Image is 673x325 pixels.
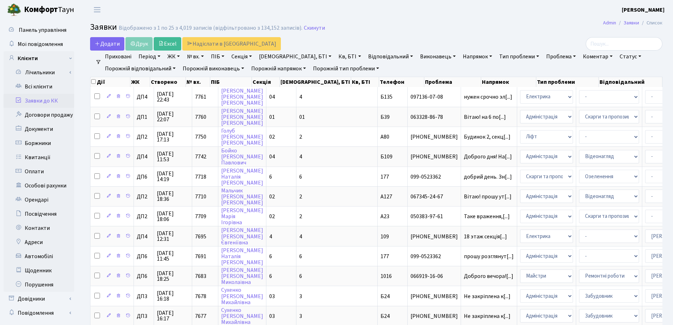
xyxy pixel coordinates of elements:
th: Кв, БТІ [351,77,379,87]
span: А23 [380,213,389,220]
a: Статус [617,51,644,63]
a: Повідомлення [4,306,74,320]
span: 7710 [195,193,206,201]
a: Контакти [4,221,74,235]
span: [PHONE_NUMBER] [411,154,458,159]
span: ДП1 [137,114,151,120]
a: [PERSON_NAME][PERSON_NAME]Миколаївна [221,266,263,286]
span: Б135 [380,93,392,101]
span: [DATE] 22:07 [157,111,189,122]
button: Переключити навігацію [88,4,106,16]
a: Квитанції [4,150,74,164]
span: 7742 [195,153,206,161]
span: 063328-86-78 [411,114,458,120]
span: 4 [269,233,272,240]
th: Телефон [379,77,424,87]
a: Порожній тип проблеми [310,63,382,75]
a: Всі клієнти [4,80,74,94]
span: ДП4 [137,154,151,159]
span: [DATE] 11:45 [157,250,189,262]
span: 067345-24-67 [411,194,458,199]
span: 7691 [195,253,206,260]
span: Б109 [380,153,392,161]
span: ДП4 [137,234,151,239]
a: Мальчик[PERSON_NAME][PERSON_NAME] [221,187,263,207]
a: Орендарі [4,193,74,207]
span: Б24 [380,292,390,300]
a: Довідники [4,292,74,306]
span: ДП3 [137,313,151,319]
a: Договори продажу [4,108,74,122]
th: Створено [150,77,185,87]
th: Секція [252,77,280,87]
span: 03 [269,292,275,300]
th: ЖК [130,77,150,87]
span: 04 [269,93,275,101]
span: ДП6 [137,273,151,279]
a: Голуб[PERSON_NAME][PERSON_NAME] [221,127,263,147]
a: ПІБ [208,51,227,63]
a: Заявки до КК [4,94,74,108]
span: 7683 [195,272,206,280]
b: Комфорт [24,4,58,15]
span: Мої повідомлення [18,40,63,48]
span: 109 [380,233,389,240]
span: ДП2 [137,134,151,140]
th: Відповідальний [599,77,662,87]
span: Заявки [90,21,117,33]
span: 4 [299,233,302,240]
a: Скинути [304,25,325,31]
a: Тип проблеми [496,51,542,63]
span: добрий день. Зн[...] [464,173,512,181]
th: Напрямок [481,77,536,87]
nav: breadcrumb [592,16,673,30]
a: [PERSON_NAME][PERSON_NAME][PERSON_NAME] [221,87,263,107]
span: 7750 [195,133,206,141]
a: Напрямок [460,51,495,63]
span: [DATE] 11:53 [157,151,189,162]
a: [PERSON_NAME][PERSON_NAME]Євгеніївна [221,227,263,246]
span: 7761 [195,93,206,101]
span: 7678 [195,292,206,300]
a: Виконавець [417,51,459,63]
span: 050383-97-61 [411,214,458,219]
span: 02 [269,133,275,141]
span: 2 [299,213,302,220]
span: 097136-07-08 [411,94,458,100]
span: 7709 [195,213,206,220]
span: Доброго дня! На[...] [464,153,512,161]
span: 6 [269,272,272,280]
span: 7718 [195,173,206,181]
span: 2 [299,133,302,141]
span: 01 [269,113,275,121]
span: Вітаю! прошу ут[...] [464,193,512,201]
a: Admin [603,19,616,27]
span: ДП3 [137,294,151,299]
span: 3 [299,312,302,320]
a: [DEMOGRAPHIC_DATA], БТІ [256,51,334,63]
span: 099-0523362 [411,254,458,259]
a: Адреси [4,235,74,249]
a: [PERSON_NAME]МаріяІгорівна [221,207,263,226]
span: 7760 [195,113,206,121]
span: Доброго вечора![...] [464,272,513,280]
a: Сухенко[PERSON_NAME]Михайлівна [221,286,263,306]
span: 177 [380,253,389,260]
span: ДП6 [137,174,151,180]
a: Панель управління [4,23,74,37]
span: Не закріплена к[...] [464,292,510,300]
span: [PHONE_NUMBER] [411,134,458,140]
a: Порожній відповідальний [102,63,178,75]
span: ДП4 [137,94,151,100]
a: Заявки [624,19,639,27]
input: Пошук... [586,37,662,51]
span: 6 [269,253,272,260]
a: Порожній напрямок [248,63,309,75]
span: Панель управління [19,26,66,34]
span: 4 [299,153,302,161]
span: ДП2 [137,214,151,219]
span: 04 [269,153,275,161]
a: [PERSON_NAME]Наталія[PERSON_NAME] [221,246,263,266]
span: [DATE] 18:25 [157,271,189,282]
span: нужен срочно эл[...] [464,93,512,101]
